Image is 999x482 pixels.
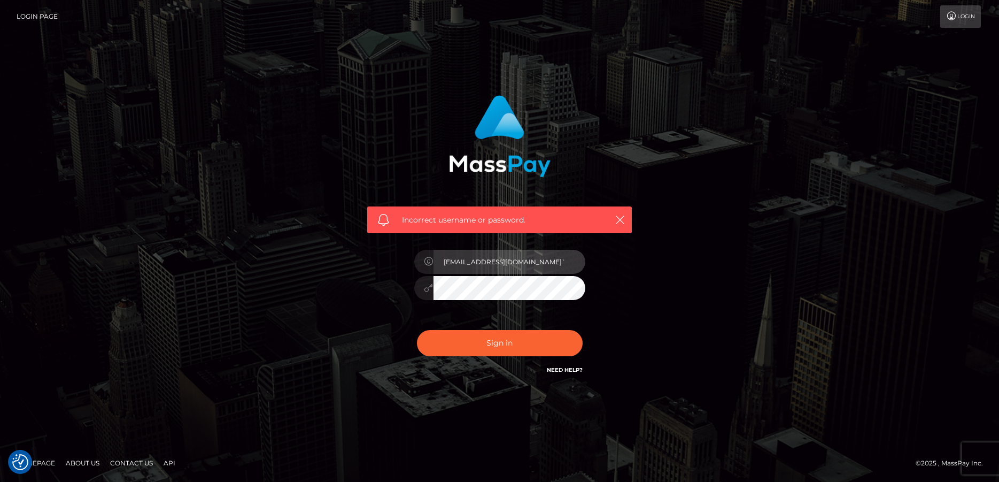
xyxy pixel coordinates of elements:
[433,250,585,274] input: Username...
[402,215,597,226] span: Incorrect username or password.
[417,330,583,356] button: Sign in
[12,454,28,470] button: Consent Preferences
[12,454,28,470] img: Revisit consent button
[12,455,59,471] a: Homepage
[940,5,981,28] a: Login
[106,455,157,471] a: Contact Us
[449,95,551,177] img: MassPay Login
[916,457,991,469] div: © 2025 , MassPay Inc.
[61,455,104,471] a: About Us
[17,5,58,28] a: Login Page
[547,366,583,373] a: Need Help?
[159,455,180,471] a: API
